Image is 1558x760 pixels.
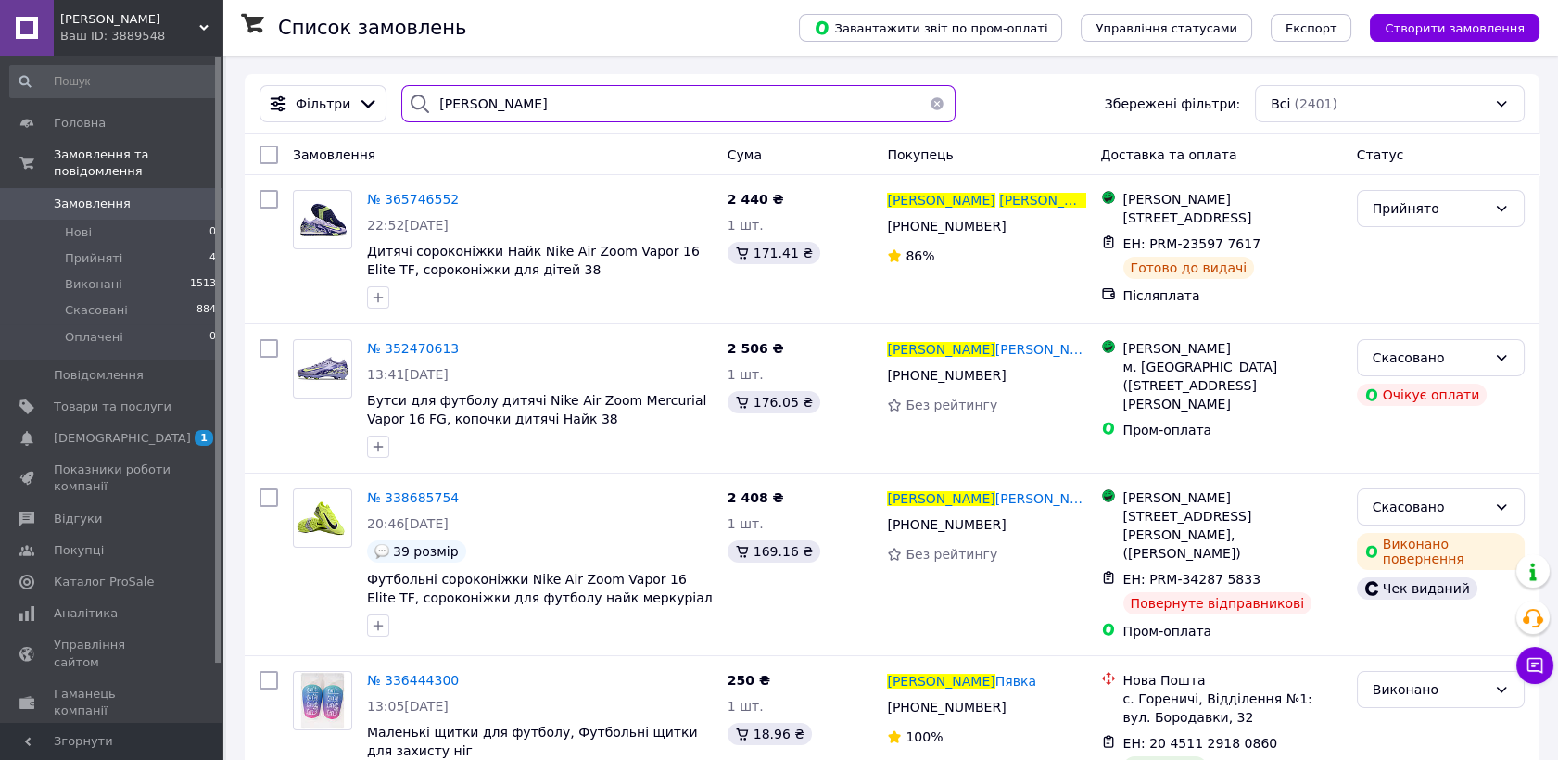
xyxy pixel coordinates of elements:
[887,147,953,162] span: Покупець
[1123,209,1342,227] div: [STREET_ADDRESS]
[887,193,994,208] span: [PERSON_NAME]
[1271,14,1352,42] button: Експорт
[887,368,1006,383] span: [PHONE_NUMBER]
[54,574,154,590] span: Каталог ProSale
[728,367,764,382] span: 1 шт.
[1123,358,1342,413] div: м. [GEOGRAPHIC_DATA] ([STREET_ADDRESS][PERSON_NAME]
[995,491,1103,506] span: [PERSON_NAME]
[728,218,764,233] span: 1 шт.
[887,340,1085,359] a: [PERSON_NAME][PERSON_NAME]
[887,219,1006,234] span: [PHONE_NUMBER]
[1357,384,1488,406] div: Очікує оплати
[906,398,997,412] span: Без рейтингу
[1123,622,1342,640] div: Пром-оплата
[906,729,943,744] span: 100%
[887,491,994,506] span: [PERSON_NAME]
[209,250,216,267] span: 4
[728,341,784,356] span: 2 506 ₴
[65,250,122,267] span: Прийняті
[9,65,218,98] input: Пошук
[1351,19,1539,34] a: Створити замовлення
[367,218,449,233] span: 22:52[DATE]
[367,572,713,624] a: Футбольні сороконіжки Nike Air Zoom Vapor 16 Elite TF, сороконіжки для футболу найк меркуріал роз...
[728,723,812,745] div: 18.96 ₴
[367,673,459,688] span: № 336444300
[1123,257,1255,279] div: Готово до видачі
[728,147,762,162] span: Cума
[65,329,123,346] span: Оплачені
[65,302,128,319] span: Скасовані
[54,637,171,670] span: Управління сайтом
[374,544,389,559] img: :speech_balloon:
[887,489,1085,508] a: [PERSON_NAME][PERSON_NAME]
[1101,147,1237,162] span: Доставка та оплата
[1385,21,1525,35] span: Створити замовлення
[54,511,102,527] span: Відгуки
[1373,679,1487,700] div: Виконано
[1357,533,1525,570] div: Виконано повернення
[367,699,449,714] span: 13:05[DATE]
[1081,14,1252,42] button: Управління статусами
[54,542,104,559] span: Покупці
[1123,339,1342,358] div: [PERSON_NAME]
[906,547,997,562] span: Без рейтингу
[995,342,1103,357] span: [PERSON_NAME]
[1123,421,1342,439] div: Пром-оплата
[799,14,1062,42] button: Завантажити звіт по пром-оплаті
[54,399,171,415] span: Товари та послуги
[367,244,700,277] a: Дитячі сороконіжки Найк Nike Air Zoom Vapor 16 Elite TF, сороконіжки для дітей 38
[54,196,131,212] span: Замовлення
[196,302,216,319] span: 884
[393,544,459,559] span: 39 розмір
[367,367,449,382] span: 13:41[DATE]
[887,672,1036,690] a: [PERSON_NAME]Пявка
[999,193,1107,208] span: [PERSON_NAME]
[728,673,770,688] span: 250 ₴
[1373,348,1487,368] div: Скасовано
[1357,147,1404,162] span: Статус
[1123,507,1342,563] div: [STREET_ADDRESS][PERSON_NAME], ([PERSON_NAME])
[728,699,764,714] span: 1 шт.
[728,540,820,563] div: 169.16 ₴
[1123,190,1342,209] div: [PERSON_NAME]
[1123,236,1260,251] span: ЕН: PRM-23597 7617
[1271,95,1290,113] span: Всі
[401,85,956,122] input: Пошук за номером замовлення, ПІБ покупця, номером телефону, Email, номером накладної
[1294,96,1337,111] span: (2401)
[54,146,222,180] span: Замовлення та повідомлення
[918,85,956,122] button: Очистить
[294,350,351,387] img: Фото товару
[300,672,345,729] img: Фото товару
[294,500,351,538] img: Фото товару
[995,674,1036,689] span: Пявка
[367,192,459,207] span: № 365746552
[1373,198,1487,219] div: Прийнято
[728,192,784,207] span: 2 440 ₴
[814,19,1047,36] span: Завантажити звіт по пром-оплаті
[728,490,784,505] span: 2 408 ₴
[1370,14,1539,42] button: Створити замовлення
[54,462,171,495] span: Показники роботи компанії
[1123,690,1342,727] div: с. Гореничі, Відділення №1: вул. Бородавки, 32
[367,341,459,356] a: № 352470613
[190,276,216,293] span: 1513
[293,671,352,730] a: Фото товару
[1357,577,1477,600] div: Чек виданий
[367,725,698,758] a: Маленькі щитки для футболу, Футбольні щитки для захисту ніг
[1096,21,1237,35] span: Управління статусами
[906,248,934,263] span: 86%
[1123,736,1278,751] span: ЕН: 20 4511 2918 0860
[367,516,449,531] span: 20:46[DATE]
[60,28,222,44] div: Ваш ID: 3889548
[293,190,352,249] a: Фото товару
[367,393,706,426] span: Бутси для футболу дитячі Nike Air Zoom Mercurial Vapor 16 FG, копочки дитячі Найк 38
[209,224,216,241] span: 0
[728,391,820,413] div: 176.05 ₴
[293,147,375,162] span: Замовлення
[54,686,171,719] span: Гаманець компанії
[65,276,122,293] span: Виконані
[293,339,352,399] a: Фото товару
[1123,572,1260,587] span: ЕН: PRM-34287 5833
